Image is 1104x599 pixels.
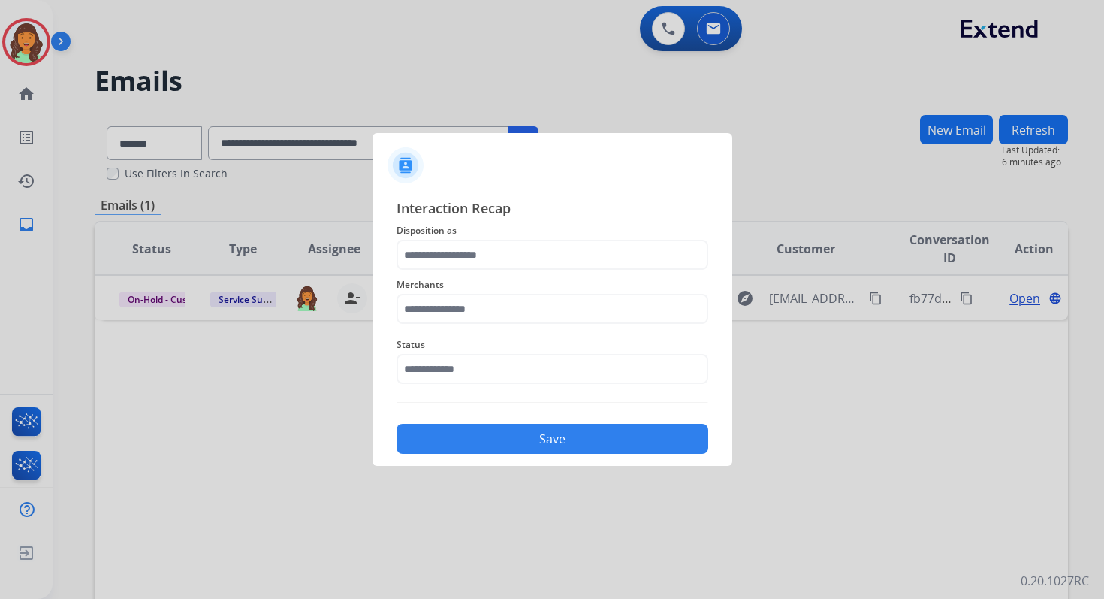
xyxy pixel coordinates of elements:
span: Interaction Recap [397,198,708,222]
span: Status [397,336,708,354]
span: Merchants [397,276,708,294]
img: contact-recap-line.svg [397,402,708,403]
img: contactIcon [388,147,424,183]
p: 0.20.1027RC [1021,572,1089,590]
span: Disposition as [397,222,708,240]
button: Save [397,424,708,454]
